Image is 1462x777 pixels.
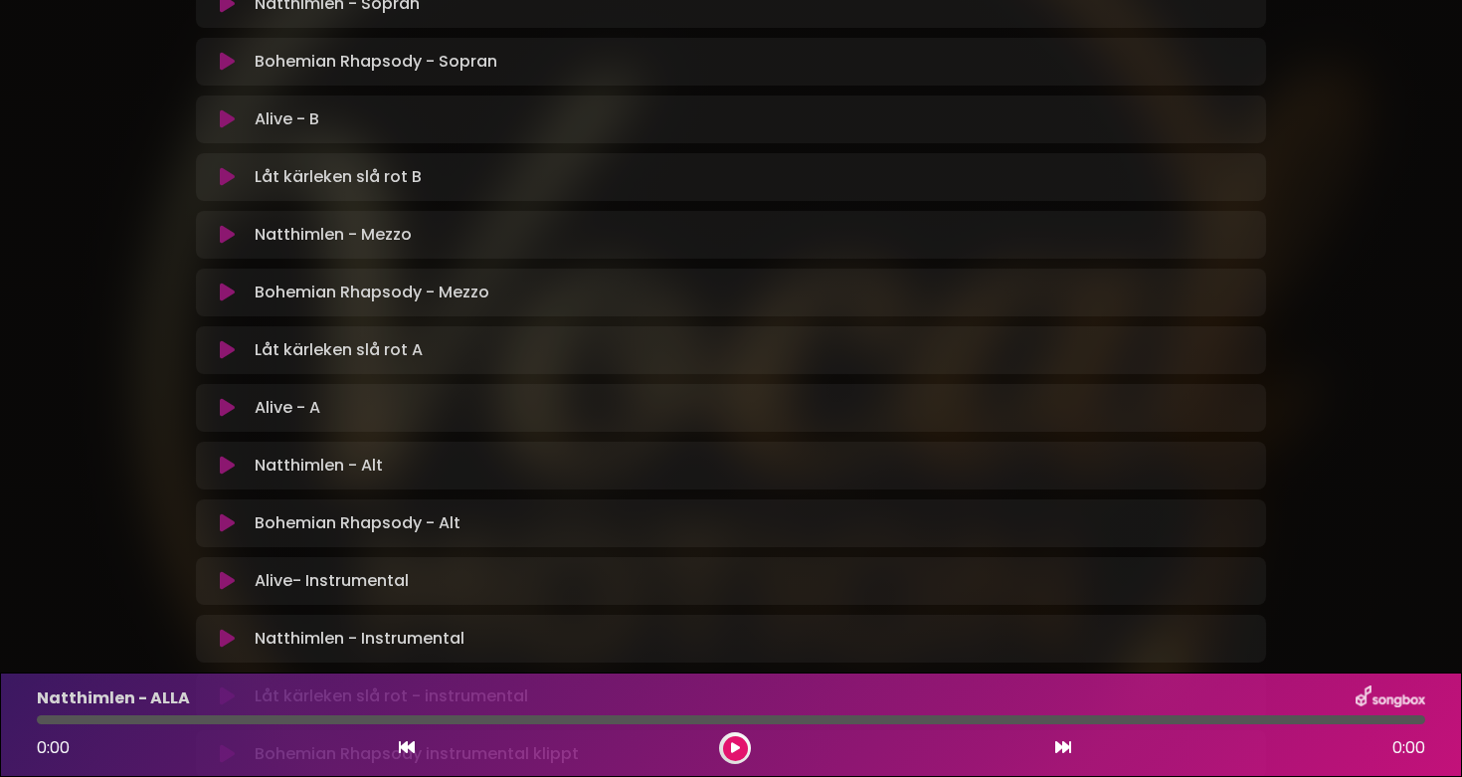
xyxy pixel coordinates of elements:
span: 0:00 [1392,736,1425,760]
p: Alive - A [255,396,320,420]
p: Natthimlen - ALLA [37,686,190,710]
p: Bohemian Rhapsody - Mezzo [255,281,489,304]
img: songbox-logo-white.png [1356,685,1425,711]
p: Bohemian Rhapsody - Alt [255,511,460,535]
p: Natthimlen - Mezzo [255,223,412,247]
p: Låt kärleken slå rot B [255,165,422,189]
p: Bohemian Rhapsody - Sopran [255,50,497,74]
p: Natthimlen - Instrumental [255,627,464,651]
p: Alive- Instrumental [255,569,409,593]
p: Låt kärleken slå rot A [255,338,423,362]
span: 0:00 [37,736,70,759]
p: Alive - B [255,107,319,131]
p: Natthimlen - Alt [255,454,383,478]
